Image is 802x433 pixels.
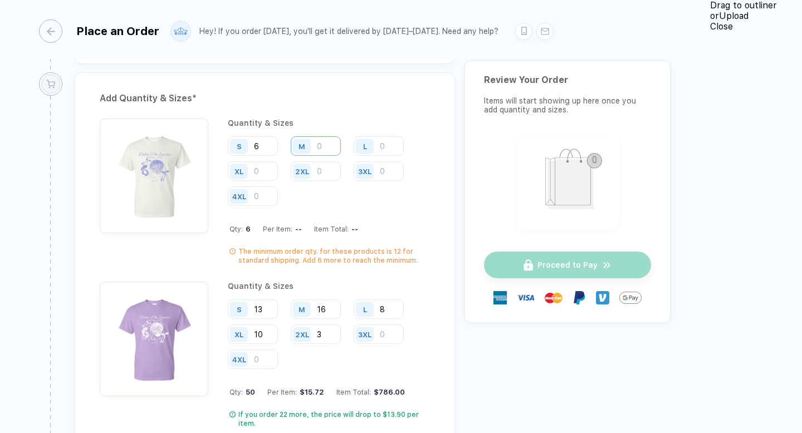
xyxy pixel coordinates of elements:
[199,27,498,36] div: Hey! If you order [DATE], you'll get it delivered by [DATE]–[DATE]. Need any help?
[234,167,243,175] div: XL
[237,142,242,150] div: S
[371,388,405,396] div: $786.00
[267,388,324,396] div: Per Item:
[234,330,243,338] div: XL
[363,142,367,150] div: L
[76,24,159,38] div: Place an Order
[243,225,251,233] span: 6
[243,388,255,396] span: 50
[295,330,309,338] div: 2XL
[517,289,535,307] img: visa
[299,142,305,150] div: M
[171,22,190,41] img: user profile
[229,225,251,233] div: Qty:
[232,355,246,363] div: 4XL
[228,119,429,127] div: Quantity & Sizes
[229,388,255,396] div: Qty:
[573,291,586,304] img: Paypal
[484,96,651,114] div: Items will start showing up here once you add quantity and sizes.
[619,287,642,309] img: GPay
[349,225,358,233] div: --
[105,124,203,222] img: 1580d8c5-9e44-4461-bf08-96beebae7bd1_nt_front_1742565409014.jpg
[228,282,429,291] div: Quantity & Sizes
[493,291,507,304] img: express
[358,167,371,175] div: 3XL
[719,11,749,21] span: Upload
[292,225,302,233] div: --
[596,291,609,304] img: Venmo
[238,247,429,265] div: The minimum order qty. for these products is 12 for standard shipping. Add 6 more to reach the mi...
[297,388,324,396] div: $15.72
[263,225,302,233] div: Per Item:
[238,410,429,428] div: If you order 22 more, the price will drop to $13.90 per item.
[522,141,614,222] img: shopping_bag.png
[299,305,305,313] div: M
[232,192,246,200] div: 4XL
[100,90,429,107] div: Add Quantity & Sizes
[336,388,405,396] div: Item Total:
[710,21,802,32] div: Close
[358,330,371,338] div: 3XL
[105,287,203,385] img: 59891700-5b81-4f2d-91b9-773fe3cb08f6_nt_front_1742912084694.jpg
[314,225,358,233] div: Item Total:
[363,305,367,313] div: L
[295,167,309,175] div: 2XL
[237,305,242,313] div: S
[545,289,563,307] img: master-card
[484,75,651,85] div: Review Your Order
